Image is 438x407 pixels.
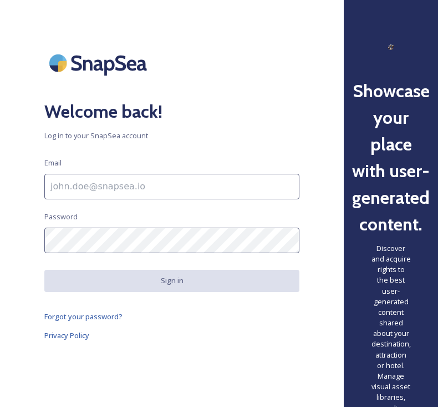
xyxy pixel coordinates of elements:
[44,98,299,125] h2: Welcome back!
[352,78,430,238] h2: Showcase your place with user-generated content.
[44,329,299,342] a: Privacy Policy
[44,311,123,321] span: Forgot your password?
[388,44,394,50] img: 63b42ca75bacad526042e722_Group%20154-p-800.png
[44,310,299,323] a: Forgot your password?
[44,212,78,222] span: Password
[44,44,155,82] img: SnapSea Logo
[44,270,299,292] button: Sign in
[44,158,62,168] span: Email
[44,174,299,199] input: john.doe@snapsea.io
[44,330,89,340] span: Privacy Policy
[44,130,299,141] span: Log in to your SnapSea account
